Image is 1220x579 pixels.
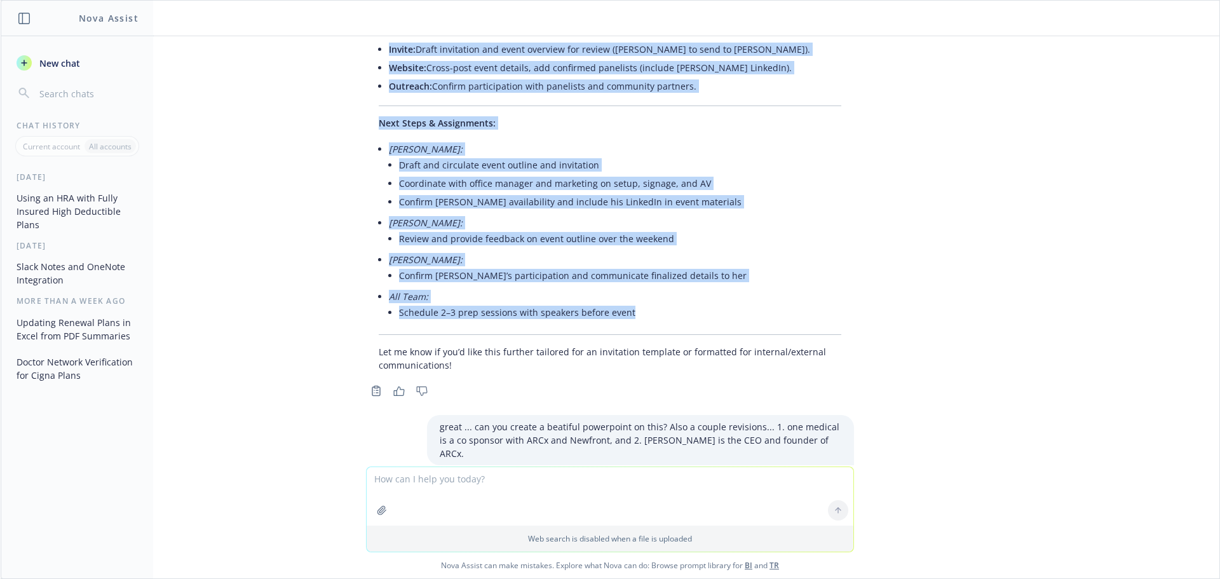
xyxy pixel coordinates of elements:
[379,117,496,129] span: Next Steps & Assignments:
[374,533,846,544] p: Web search is disabled when a file is uploaded
[379,345,841,372] p: Let me know if you’d like this further tailored for an invitation template or formatted for inter...
[389,58,841,77] li: Cross-post event details, add confirmed panelists (include [PERSON_NAME] LinkedIn).
[399,174,841,193] li: Coordinate with office manager and marketing on setup, signage, and AV
[1,120,153,131] div: Chat History
[399,303,841,322] li: Schedule 2–3 prep sessions with speakers before event
[11,187,143,235] button: Using an HRA with Fully Insured High Deductible Plans
[11,256,143,290] button: Slack Notes and OneNote Integration
[389,217,463,229] em: [PERSON_NAME]:
[389,254,463,266] em: [PERSON_NAME]:
[389,143,463,155] em: [PERSON_NAME]:
[6,552,1214,578] span: Nova Assist can make mistakes. Explore what Nova can do: Browse prompt library for and
[389,62,426,74] span: Website:
[399,229,841,248] li: Review and provide feedback on event outline over the weekend
[389,80,432,92] span: Outreach:
[11,312,143,346] button: Updating Renewal Plans in Excel from PDF Summaries
[389,290,428,303] em: All Team:
[389,77,841,95] li: Confirm participation with panelists and community partners.
[37,57,80,70] span: New chat
[412,382,432,400] button: Thumbs down
[79,11,139,25] h1: Nova Assist
[1,172,153,182] div: [DATE]
[389,40,841,58] li: Draft invitation and event overview for review ([PERSON_NAME] to send to [PERSON_NAME]).
[440,420,841,460] p: great ... can you create a beatiful powerpoint on this? Also a couple revisions... 1. one medical...
[11,351,143,386] button: Doctor Network Verification for Cigna Plans
[399,193,841,211] li: Confirm [PERSON_NAME] availability and include his LinkedIn in event materials
[389,43,416,55] span: Invite:
[769,560,779,571] a: TR
[399,266,841,285] li: Confirm [PERSON_NAME]’s participation and communicate finalized details to her
[399,156,841,174] li: Draft and circulate event outline and invitation
[745,560,752,571] a: BI
[1,296,153,306] div: More than a week ago
[23,141,80,152] p: Current account
[89,141,132,152] p: All accounts
[37,85,138,102] input: Search chats
[1,240,153,251] div: [DATE]
[370,385,382,397] svg: Copy to clipboard
[11,51,143,74] button: New chat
